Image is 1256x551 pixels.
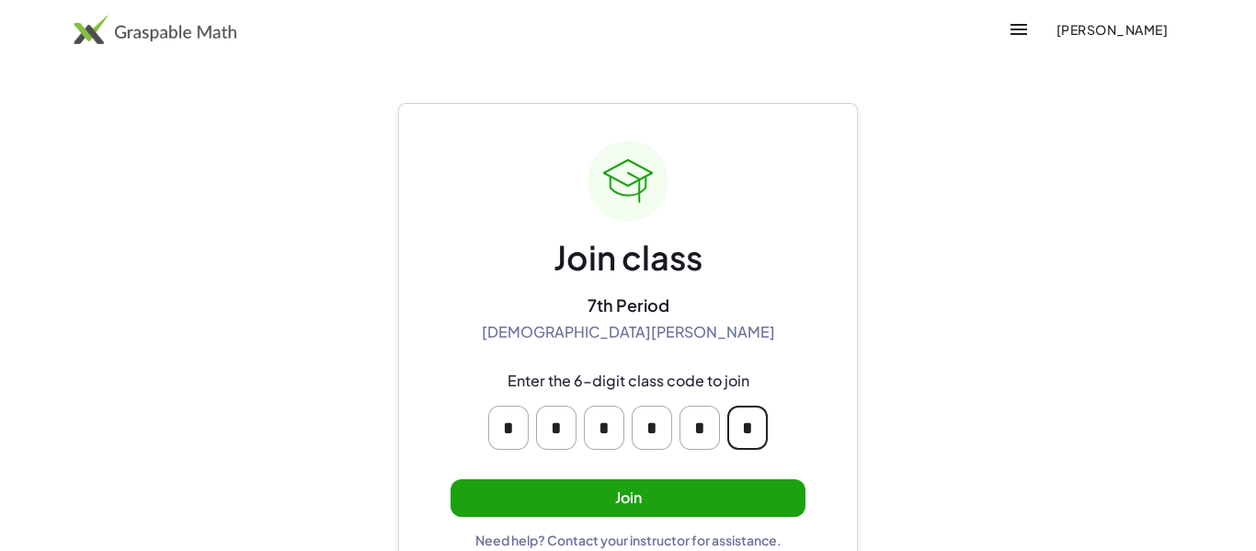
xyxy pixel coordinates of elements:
input: Please enter OTP character 3 [584,406,624,450]
span: [PERSON_NAME] [1056,21,1168,38]
div: Enter the 6-digit class code to join [508,372,749,391]
button: Join [451,479,805,517]
input: Please enter OTP character 6 [727,406,768,450]
div: 7th Period [588,294,669,316]
button: [PERSON_NAME] [1041,13,1182,46]
div: Need help? Contact your instructor for assistance. [475,532,782,548]
input: Please enter OTP character 4 [632,406,672,450]
input: Please enter OTP character 2 [536,406,577,450]
div: [DEMOGRAPHIC_DATA][PERSON_NAME] [482,323,775,342]
div: Join class [554,236,702,280]
input: Please enter OTP character 5 [679,406,720,450]
input: Please enter OTP character 1 [488,406,529,450]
